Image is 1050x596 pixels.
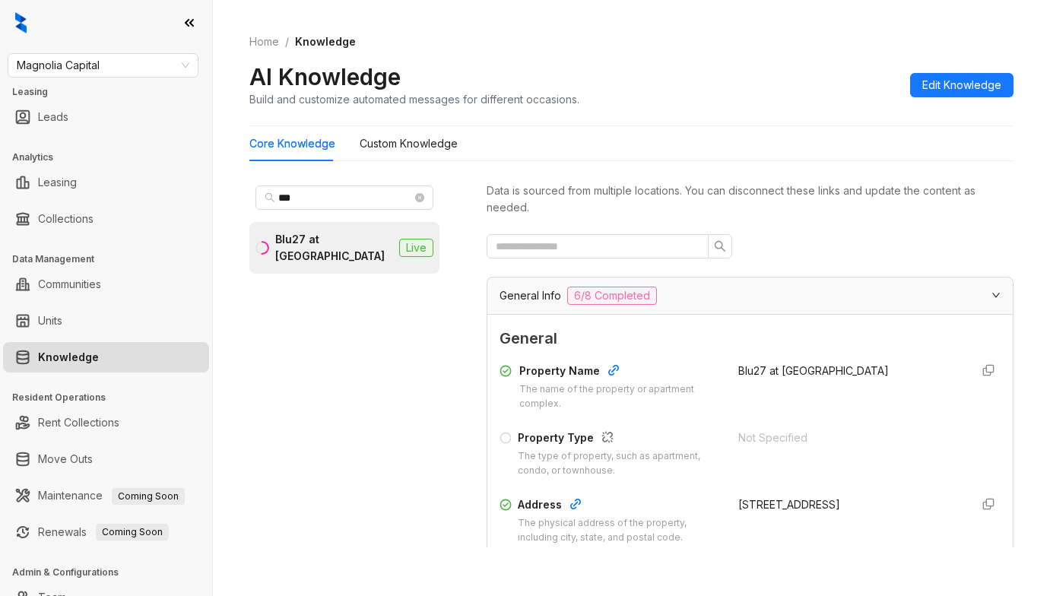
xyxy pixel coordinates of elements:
[991,290,1001,300] span: expanded
[249,62,401,91] h2: AI Knowledge
[12,252,212,266] h3: Data Management
[38,342,99,372] a: Knowledge
[38,517,169,547] a: RenewalsComing Soon
[518,516,720,545] div: The physical address of the property, including city, state, and postal code.
[738,364,889,377] span: Blu27 at [GEOGRAPHIC_DATA]
[275,231,393,265] div: Blu27 at [GEOGRAPHIC_DATA]
[518,430,720,449] div: Property Type
[112,488,185,505] span: Coming Soon
[500,327,1001,350] span: General
[38,269,101,300] a: Communities
[415,193,424,202] span: close-circle
[518,496,720,516] div: Address
[519,363,719,382] div: Property Name
[3,167,209,198] li: Leasing
[295,35,356,48] span: Knowledge
[518,449,720,478] div: The type of property, such as apartment, condo, or townhouse.
[3,269,209,300] li: Communities
[3,444,209,474] li: Move Outs
[567,287,657,305] span: 6/8 Completed
[38,167,77,198] a: Leasing
[487,182,1014,216] div: Data is sourced from multiple locations. You can disconnect these links and update the content as...
[3,407,209,438] li: Rent Collections
[3,306,209,336] li: Units
[714,240,726,252] span: search
[922,77,1001,94] span: Edit Knowledge
[487,277,1013,314] div: General Info6/8 Completed
[399,239,433,257] span: Live
[17,54,189,77] span: Magnolia Capital
[3,517,209,547] li: Renewals
[265,192,275,203] span: search
[246,33,282,50] a: Home
[910,73,1014,97] button: Edit Knowledge
[3,102,209,132] li: Leads
[3,480,209,511] li: Maintenance
[738,430,959,446] div: Not Specified
[3,204,209,234] li: Collections
[12,85,212,99] h3: Leasing
[38,102,68,132] a: Leads
[38,204,94,234] a: Collections
[519,382,719,411] div: The name of the property or apartment complex.
[96,524,169,541] span: Coming Soon
[38,444,93,474] a: Move Outs
[3,342,209,372] li: Knowledge
[249,135,335,152] div: Core Knowledge
[500,287,561,304] span: General Info
[12,391,212,404] h3: Resident Operations
[360,135,458,152] div: Custom Knowledge
[249,91,579,107] div: Build and customize automated messages for different occasions.
[285,33,289,50] li: /
[738,496,959,513] div: [STREET_ADDRESS]
[38,407,119,438] a: Rent Collections
[12,566,212,579] h3: Admin & Configurations
[15,12,27,33] img: logo
[12,151,212,164] h3: Analytics
[38,306,62,336] a: Units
